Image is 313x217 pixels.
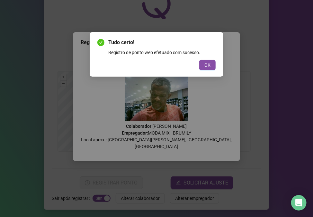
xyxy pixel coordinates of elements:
div: Registro de ponto web efetuado com sucesso. [108,49,216,56]
span: check-circle [97,39,104,46]
span: OK [204,61,210,69]
span: Tudo certo! [108,39,216,46]
button: OK [199,60,216,70]
div: Open Intercom Messenger [291,195,307,211]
